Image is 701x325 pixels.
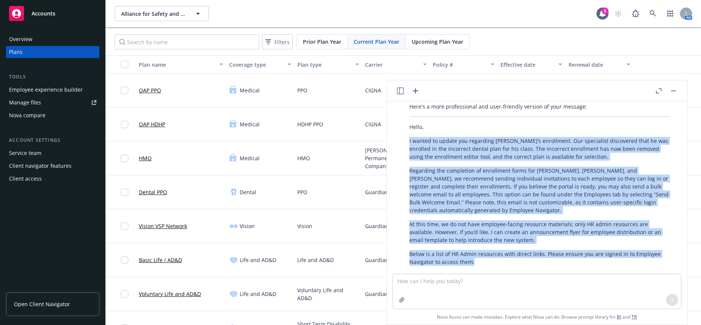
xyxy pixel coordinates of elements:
button: Plan name [136,55,226,74]
a: Dental PPO [139,188,167,196]
div: Account settings [6,136,99,144]
span: CIGNA [365,120,381,128]
div: Coverage type [229,61,283,69]
div: Renewal date [568,61,622,69]
a: Overview [6,33,99,45]
a: Switch app [663,6,678,21]
input: Toggle Row Selected [121,290,128,298]
p: [Provide resource links here] [409,272,671,280]
span: CIGNA [365,86,381,94]
span: [PERSON_NAME] Permanente Insurance Company [365,146,427,170]
button: Coverage type [226,55,294,74]
span: Medical [240,154,260,162]
input: Toggle Row Selected [121,189,128,196]
div: Client access [9,173,42,185]
input: Toggle Row Selected [121,256,128,264]
input: Toggle Row Selected [121,155,128,162]
span: Current Plan Year [354,38,399,46]
div: Plan type [297,61,351,69]
p: At this time, we do not have employee-facing resource materials; only HR admin resources are avai... [409,220,671,244]
div: Service team [9,147,41,159]
span: Open Client Navigator [14,300,70,308]
span: Guardian [365,290,389,298]
span: Guardian [365,222,389,230]
a: BI [617,314,621,320]
div: Client navigator features [9,160,71,172]
span: Guardian [365,188,389,196]
a: TR [631,314,637,320]
span: HMO [297,154,310,162]
span: Vision [240,222,255,230]
p: Regarding the completion of enrollment forms for [PERSON_NAME], [PERSON_NAME], and [PERSON_NAME],... [409,167,671,214]
span: Vision [297,222,312,230]
input: Toggle Row Selected [121,121,128,128]
span: Life and AD&D [240,256,276,264]
span: Guardian [365,256,389,264]
span: PPO [297,188,307,196]
input: Search by name [115,34,259,49]
span: Medical [240,86,260,94]
a: Client navigator features [6,160,99,172]
div: Plan name [139,61,215,69]
a: Accounts [6,3,99,24]
span: Upcoming Plan Year [412,38,463,46]
span: Alliance for Safety and Justice [121,10,186,18]
a: Vision VSP Network [139,222,187,230]
span: Filters [274,38,290,46]
span: PPO [297,86,307,94]
div: Carrier [365,61,418,69]
input: Toggle Row Selected [121,222,128,230]
span: Filters [264,37,291,48]
div: Manage files [9,97,41,109]
div: Plans [9,46,23,58]
div: Effective date [500,61,554,69]
span: Dental [240,188,256,196]
a: Search [645,6,660,21]
a: Manage files [6,97,99,109]
a: Voluntary Life and AD&D [139,290,201,298]
button: Policy # [430,55,497,74]
a: Plans [6,46,99,58]
p: Below is a list of HR Admin resources with direct links. Please ensure you are signed in to Emplo... [409,250,671,266]
button: Carrier [362,55,430,74]
a: HMO [139,154,152,162]
button: Filters [262,34,293,49]
button: Effective date [497,55,565,74]
p: I wanted to update you regarding [PERSON_NAME]’s enrollment. Our specialist discovered that he wa... [409,137,671,161]
input: Toggle Row Selected [121,87,128,94]
span: HDHP PPO [297,120,323,128]
a: Nova compare [6,109,99,121]
p: Hello, [409,123,671,131]
div: Nova compare [9,109,46,121]
a: Employee experience builder [6,84,99,96]
a: Start snowing [611,6,626,21]
div: Policy # [433,61,486,69]
button: Renewal date [565,55,633,74]
a: Service team [6,147,99,159]
div: Tools [6,73,99,81]
a: OAP PPO [139,86,161,94]
span: Life and AD&D [240,290,276,298]
span: Prior Plan Year [303,38,341,46]
a: Report a Bug [628,6,643,21]
p: Here's a more professional and user-friendly version of your message: [409,103,671,110]
a: OAP HDHP [139,120,165,128]
span: Medical [240,120,260,128]
div: Overview [9,33,32,45]
a: Basic Life / AD&D [139,256,182,264]
a: Client access [6,173,99,185]
input: Select all [121,61,128,68]
span: Life and AD&D [297,256,334,264]
button: Plan type [294,55,362,74]
div: 5 [602,8,608,14]
button: Alliance for Safety and Justice [115,6,209,21]
span: Accounts [32,11,55,17]
span: Nova Assist can make mistakes. Explore what Nova can do: Browse prompt library for and [437,309,637,325]
span: Voluntary Life and AD&D [297,286,359,302]
div: Employee experience builder [9,84,83,96]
